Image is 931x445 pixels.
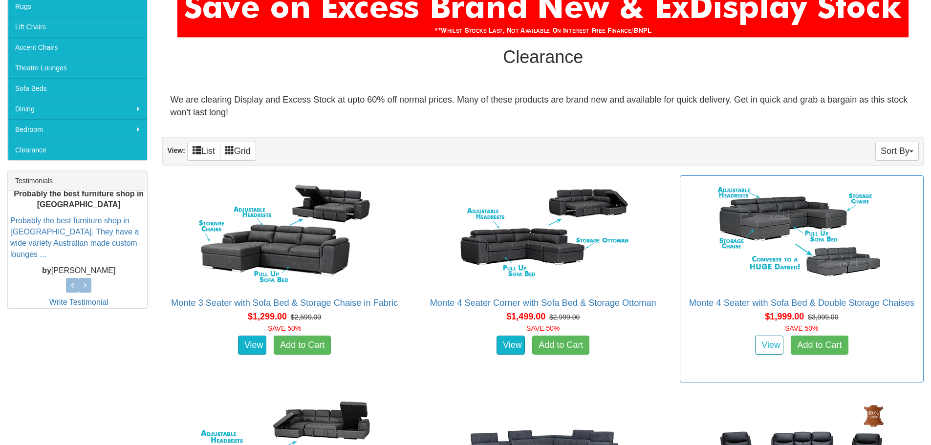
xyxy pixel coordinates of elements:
[167,147,185,154] strong: View:
[689,298,914,308] a: Monte 4 Seater with Sofa Bed & Double Storage Chaises
[49,298,108,306] a: Write Testimonial
[791,336,848,355] a: Add to Cart
[526,324,560,332] font: SAVE 50%
[291,313,321,321] del: $2,599.00
[14,190,144,209] b: Probably the best furniture shop in [GEOGRAPHIC_DATA]
[506,312,545,321] span: $1,499.00
[765,312,804,321] span: $1,999.00
[549,313,580,321] del: $2,999.00
[8,140,147,160] a: Clearance
[430,298,656,308] a: Monte 4 Seater Corner with Sofa Bed & Storage Ottoman
[162,47,924,67] h1: Clearance
[8,37,147,58] a: Accent Chairs
[8,17,147,37] a: Lift Chairs
[8,78,147,99] a: Sofa Beds
[162,86,924,127] div: We are clearing Display and Excess Stock at upto 60% off normal prices. Many of these products ar...
[808,313,838,321] del: $3,999.00
[196,181,372,288] img: Monte 3 Seater with Sofa Bed & Storage Chaise in Fabric
[497,336,525,355] a: View
[248,312,287,321] span: $1,299.00
[238,336,266,355] a: View
[42,266,51,275] b: by
[714,181,889,288] img: Monte 4 Seater with Sofa Bed & Double Storage Chaises
[187,142,220,161] a: List
[8,171,147,191] div: Testimonials
[8,119,147,140] a: Bedroom
[785,324,818,332] font: SAVE 50%
[875,142,919,161] button: Sort By
[455,181,631,288] img: Monte 4 Seater Corner with Sofa Bed & Storage Ottoman
[755,336,783,355] a: View
[268,324,301,332] font: SAVE 50%
[274,336,331,355] a: Add to Cart
[8,58,147,78] a: Theatre Lounges
[532,336,589,355] a: Add to Cart
[171,298,398,308] a: Monte 3 Seater with Sofa Bed & Storage Chaise in Fabric
[220,142,256,161] a: Grid
[8,99,147,119] a: Dining
[10,265,147,276] p: [PERSON_NAME]
[10,216,139,258] a: Probably the best furniture shop in [GEOGRAPHIC_DATA]. They have a wide variety Australian made c...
